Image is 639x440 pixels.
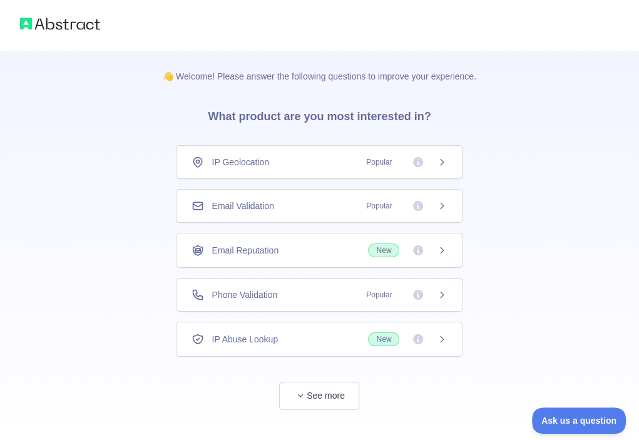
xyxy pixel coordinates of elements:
span: Popular [359,200,399,212]
span: Email Validation [212,200,273,212]
h3: What product are you most interested in? [188,83,451,145]
span: IP Geolocation [212,156,269,168]
p: 👋 Welcome! Please answer the following questions to improve your experience. [143,50,496,83]
span: Phone Validation [212,289,277,301]
span: Popular [359,289,399,301]
span: Email Reputation [212,244,279,257]
button: See more [279,382,359,410]
iframe: Toggle Customer Support [532,407,626,434]
span: New [368,332,399,346]
span: Popular [359,156,399,168]
span: IP Abuse Lookup [212,333,278,345]
img: Abstract logo [20,15,100,33]
span: New [368,243,399,257]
